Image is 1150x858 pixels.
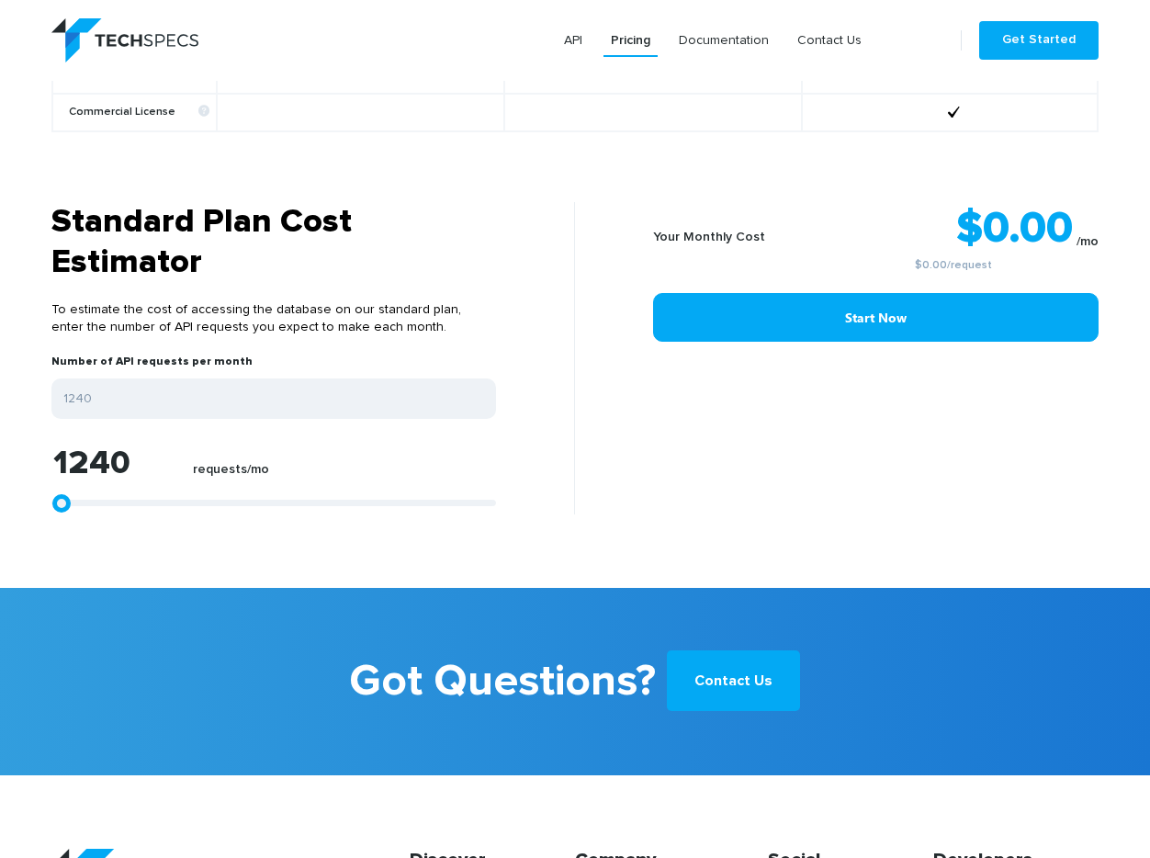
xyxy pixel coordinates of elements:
strong: $0.00 [956,207,1073,251]
a: Contact Us [790,24,869,57]
a: API [557,24,590,57]
a: Contact Us [667,650,800,711]
img: logo [51,18,198,62]
a: Documentation [671,24,776,57]
h3: Standard Plan Cost Estimator [51,202,496,283]
a: Start Now [653,293,1099,342]
a: $0.00 [915,260,947,271]
b: Your Monthly Cost [653,231,765,243]
a: Get Started [979,21,1099,60]
b: Got Questions? [349,643,656,720]
p: To estimate the cost of accessing the database on our standard plan, enter the number of API requ... [51,283,496,355]
input: Enter your expected number of API requests [51,378,496,419]
small: /request [809,260,1099,271]
b: Commercial License [69,106,209,119]
a: Pricing [603,24,658,57]
label: Number of API requests per month [51,355,253,378]
sub: /mo [1077,235,1099,248]
label: requests/mo [193,462,269,487]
